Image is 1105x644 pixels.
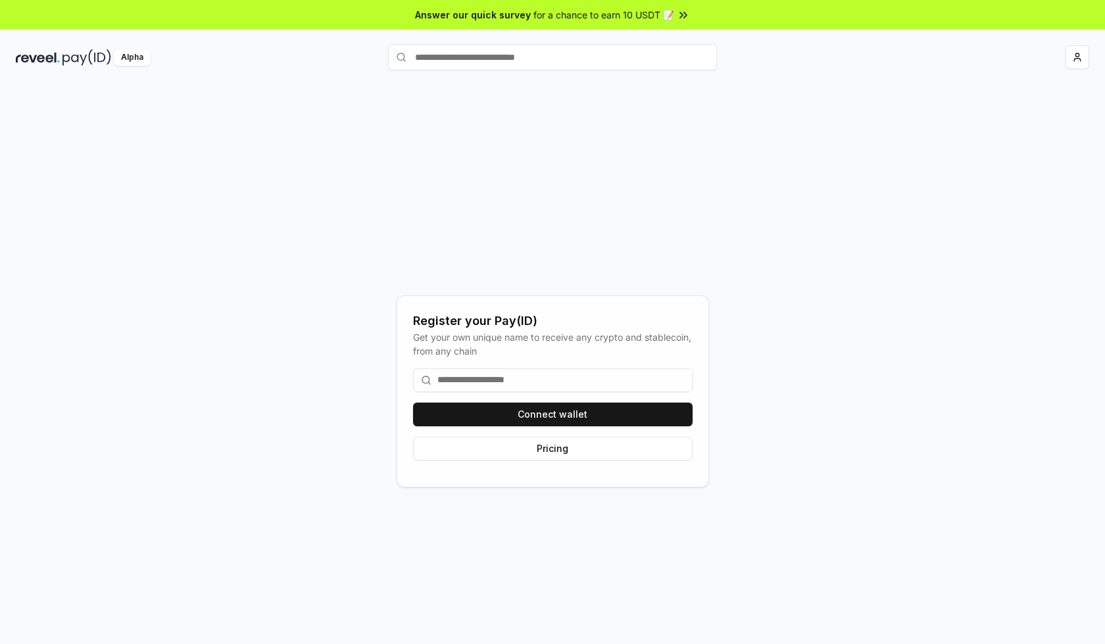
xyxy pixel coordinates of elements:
[533,8,674,22] span: for a chance to earn 10 USDT 📝
[16,49,60,66] img: reveel_dark
[62,49,111,66] img: pay_id
[413,403,693,426] button: Connect wallet
[415,8,531,22] span: Answer our quick survey
[114,49,151,66] div: Alpha
[413,312,693,330] div: Register your Pay(ID)
[413,330,693,358] div: Get your own unique name to receive any crypto and stablecoin, from any chain
[413,437,693,460] button: Pricing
